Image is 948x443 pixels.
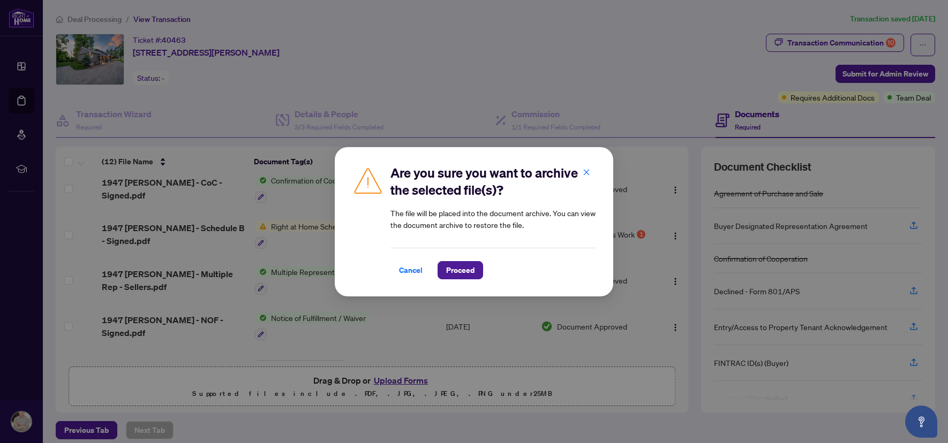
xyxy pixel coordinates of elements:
[390,207,596,231] article: The file will be placed into the document archive. You can view the document archive to restore t...
[905,406,937,438] button: Open asap
[352,164,384,196] img: Caution Icon
[438,261,483,279] button: Proceed
[583,168,590,175] span: close
[390,164,596,198] h2: Are you sure you want to archive the selected file(s)?
[446,262,475,279] span: Proceed
[399,262,423,279] span: Cancel
[390,261,431,279] button: Cancel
